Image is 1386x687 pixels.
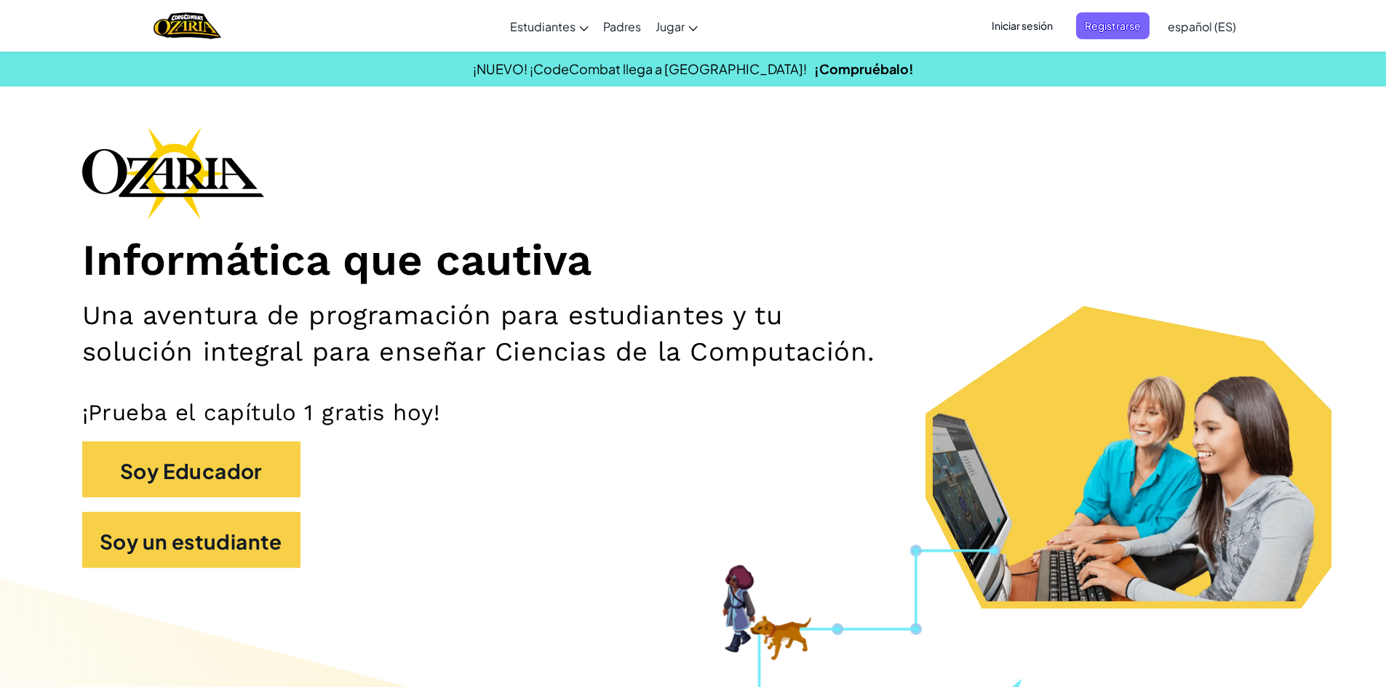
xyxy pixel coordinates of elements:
button: Soy Educador [82,441,300,497]
img: Hogar [154,11,221,41]
font: Soy un estudiante [100,529,282,554]
font: Padres [603,19,641,34]
font: Informática que cautiva [82,234,592,286]
a: Estudiantes [503,7,596,46]
font: Iniciar sesión [992,19,1053,32]
img: Logotipo de la marca Ozaria [82,126,264,220]
button: Registrarse [1076,12,1150,39]
a: español (ES) [1160,7,1243,46]
a: ¡Compruébalo! [814,60,914,77]
font: ¡NUEVO! ¡CodeCombat llega a [GEOGRAPHIC_DATA]! [473,60,807,77]
font: Estudiantes [510,19,575,34]
font: Soy Educador [120,458,262,483]
font: Registrarse [1085,19,1141,32]
a: Logotipo de Ozaria de CodeCombat [154,11,221,41]
font: Jugar [656,19,685,34]
font: Una aventura de programación para estudiantes y tu solución integral para enseñar Ciencias de la ... [82,300,875,366]
a: Jugar [648,7,705,46]
font: español (ES) [1168,19,1236,34]
a: Padres [596,7,648,46]
font: ¡Prueba el capítulo 1 gratis hoy! [82,399,440,426]
button: Soy un estudiante [82,512,300,568]
button: Iniciar sesión [983,12,1062,39]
